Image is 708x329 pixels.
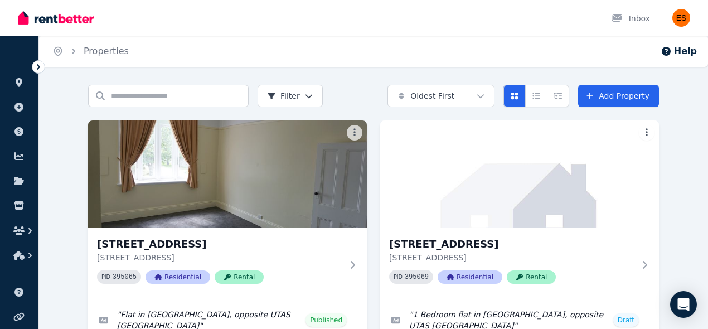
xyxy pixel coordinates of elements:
img: RentBetter [18,9,94,26]
button: Compact list view [525,85,547,107]
a: Unit 1/55 Invermay Rd, Invermay[STREET_ADDRESS][STREET_ADDRESS]PID 395069ResidentialRental [380,120,659,302]
code: 395069 [405,273,429,281]
button: Card view [503,85,526,107]
p: [STREET_ADDRESS] [389,252,634,263]
img: Unit 1/55 Invermay Rd, Invermay [380,120,659,228]
button: Help [661,45,697,58]
h3: [STREET_ADDRESS] [389,236,634,252]
button: More options [639,125,654,141]
nav: Breadcrumb [39,36,142,67]
button: Filter [258,85,323,107]
span: Residential [438,270,502,284]
button: More options [347,125,362,141]
span: Filter [267,90,300,101]
div: Open Intercom Messenger [670,291,697,318]
img: Unit 2/55 Invermay Rd, Invermay [88,120,367,228]
h3: [STREET_ADDRESS] [97,236,342,252]
button: Expanded list view [547,85,569,107]
div: View options [503,85,569,107]
small: PID [101,274,110,280]
a: Add Property [578,85,659,107]
small: PID [394,274,403,280]
a: Properties [84,46,129,56]
span: Oldest First [410,90,454,101]
span: Residential [146,270,210,284]
span: Rental [507,270,556,284]
div: Inbox [611,13,650,24]
p: [STREET_ADDRESS] [97,252,342,263]
button: Oldest First [387,85,494,107]
code: 395065 [113,273,137,281]
a: Unit 2/55 Invermay Rd, Invermay[STREET_ADDRESS][STREET_ADDRESS]PID 395065ResidentialRental [88,120,367,302]
span: Rental [215,270,264,284]
img: Evangeline Samoilov [672,9,690,27]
